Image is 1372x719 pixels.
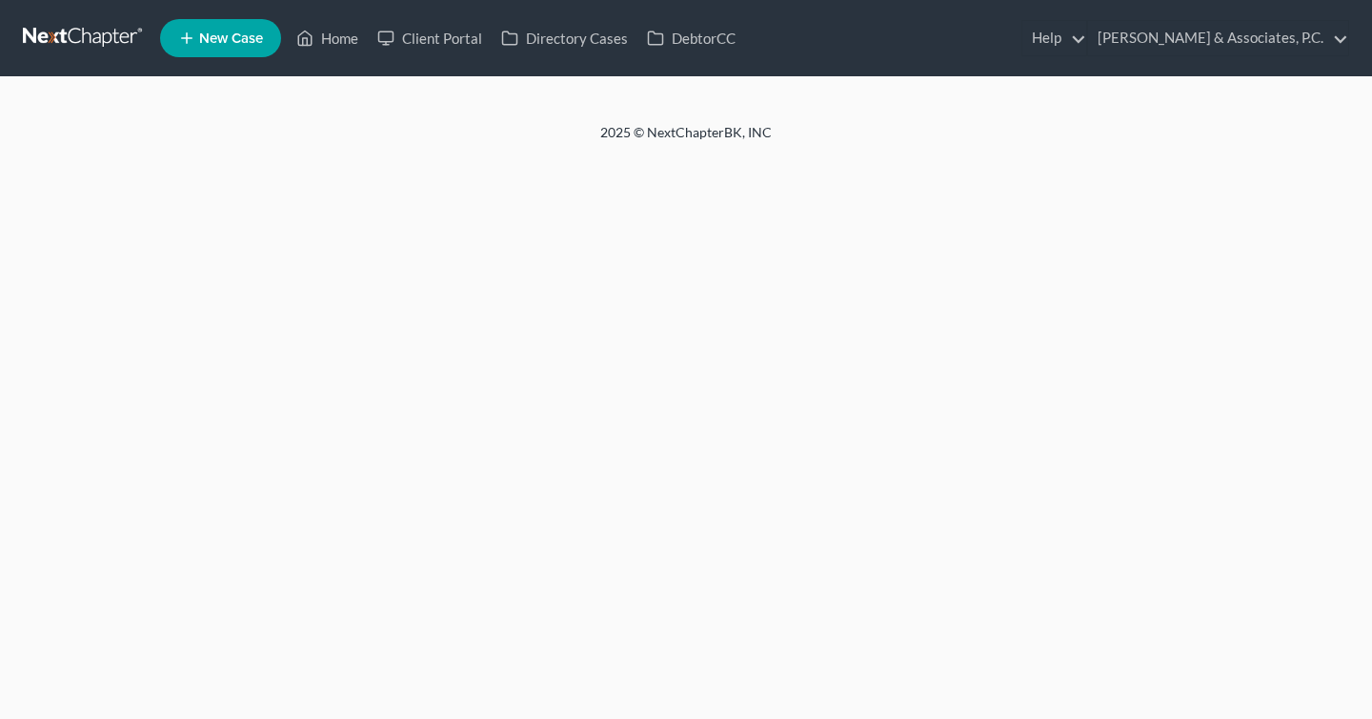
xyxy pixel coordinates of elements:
a: Client Portal [368,21,492,55]
a: Directory Cases [492,21,637,55]
a: Help [1022,21,1086,55]
div: 2025 © NextChapterBK, INC [143,123,1229,157]
a: Home [287,21,368,55]
a: DebtorCC [637,21,745,55]
new-legal-case-button: New Case [160,19,281,57]
a: [PERSON_NAME] & Associates, P.C. [1088,21,1348,55]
